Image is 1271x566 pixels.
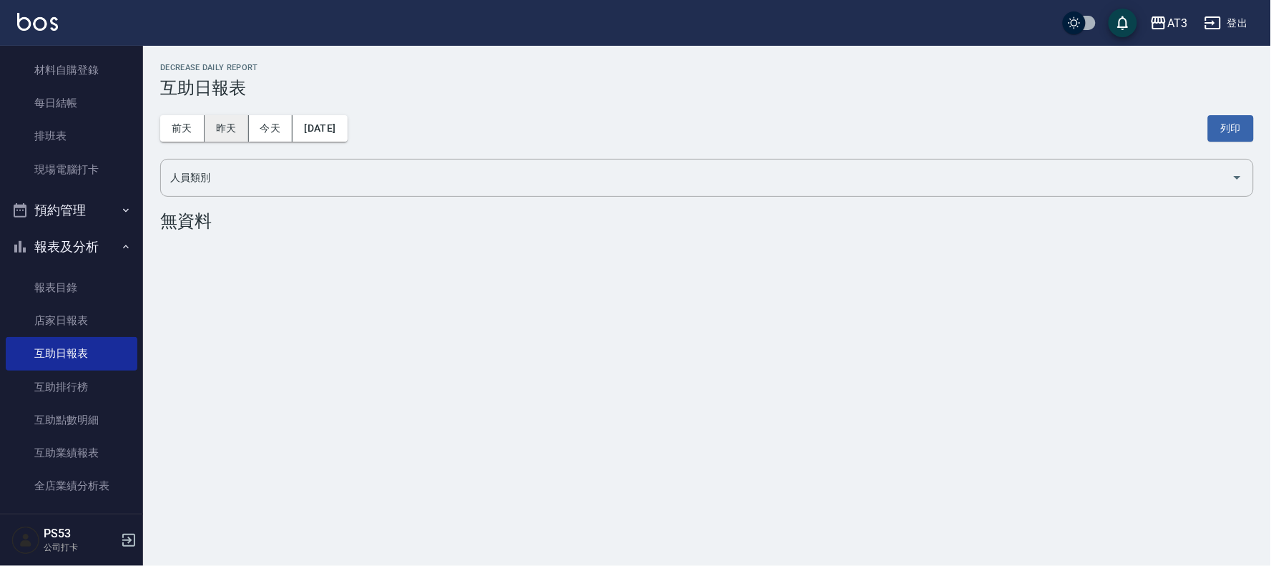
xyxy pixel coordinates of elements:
[167,165,1226,190] input: 人員名稱
[160,115,205,142] button: 前天
[6,271,137,304] a: 報表目錄
[6,192,137,229] button: 預約管理
[1226,166,1249,189] button: Open
[6,119,137,152] a: 排班表
[205,115,249,142] button: 昨天
[1199,10,1254,36] button: 登出
[160,211,1254,231] div: 無資料
[6,87,137,119] a: 每日結帳
[6,228,137,265] button: 報表及分析
[17,13,58,31] img: Logo
[1144,9,1193,38] button: AT3
[1109,9,1137,37] button: save
[6,153,137,186] a: 現場電腦打卡
[1208,115,1254,142] button: 列印
[44,527,117,541] h5: PS53
[44,541,117,554] p: 公司打卡
[6,337,137,370] a: 互助日報表
[160,63,1254,72] h2: Decrease Daily Report
[1167,14,1187,32] div: AT3
[6,469,137,502] a: 全店業績分析表
[249,115,293,142] button: 今天
[6,503,137,536] a: 設計師日報表
[11,526,40,555] img: Person
[293,115,347,142] button: [DATE]
[6,404,137,436] a: 互助點數明細
[6,371,137,404] a: 互助排行榜
[160,78,1254,98] h3: 互助日報表
[6,436,137,469] a: 互助業績報表
[6,304,137,337] a: 店家日報表
[6,54,137,87] a: 材料自購登錄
